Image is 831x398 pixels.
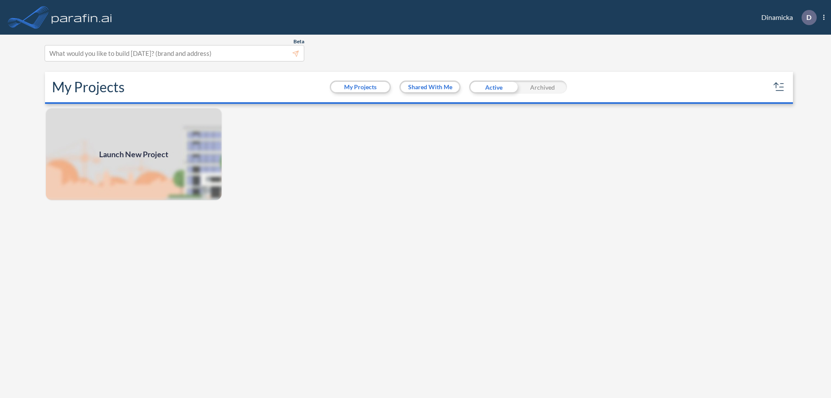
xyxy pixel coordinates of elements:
[331,82,390,92] button: My Projects
[401,82,459,92] button: Shared With Me
[518,81,567,94] div: Archived
[45,107,222,201] img: add
[469,81,518,94] div: Active
[52,79,125,95] h2: My Projects
[806,13,812,21] p: D
[748,10,825,25] div: Dinamicka
[50,9,114,26] img: logo
[99,149,168,160] span: Launch New Project
[772,80,786,94] button: sort
[293,38,304,45] span: Beta
[45,107,222,201] a: Launch New Project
